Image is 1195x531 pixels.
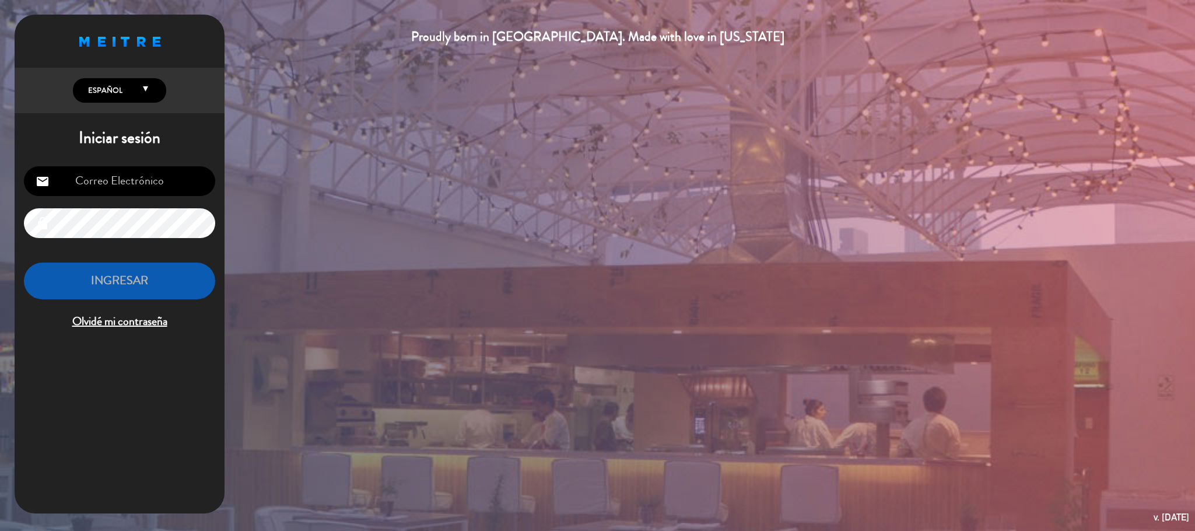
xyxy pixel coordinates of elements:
input: Correo Electrónico [24,166,215,196]
span: Olvidé mi contraseña [24,312,215,331]
span: Español [85,85,122,96]
h1: Iniciar sesión [15,128,225,148]
i: lock [36,216,50,230]
i: email [36,174,50,188]
button: INGRESAR [24,263,215,299]
div: v. [DATE] [1154,509,1189,525]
